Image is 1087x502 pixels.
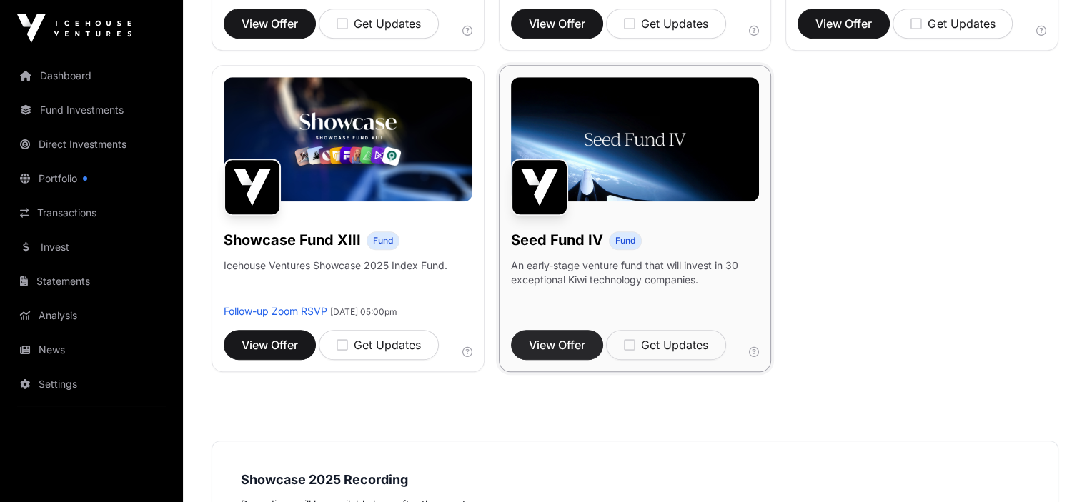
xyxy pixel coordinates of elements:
[798,9,890,39] button: View Offer
[893,9,1013,39] button: Get Updates
[337,336,421,353] div: Get Updates
[511,230,603,250] h1: Seed Fund IV
[224,330,316,360] button: View Offer
[11,334,172,366] a: News
[511,9,603,39] button: View Offer
[11,163,172,194] a: Portfolio
[11,368,172,400] a: Settings
[11,197,172,229] a: Transactions
[606,330,726,360] button: Get Updates
[17,14,131,43] img: Icehouse Ventures Logo
[11,129,172,160] a: Direct Investments
[910,15,995,32] div: Get Updates
[224,9,316,39] button: View Offer
[624,336,708,353] div: Get Updates
[511,77,760,201] img: Seed-Fund-4_Banner.jpg
[319,330,439,360] button: Get Updates
[1016,433,1087,502] iframe: Chat Widget
[529,336,585,353] span: View Offer
[319,9,439,39] button: Get Updates
[11,300,172,331] a: Analysis
[224,159,281,216] img: Showcase Fund XIII
[511,330,603,360] button: View Offer
[337,15,421,32] div: Get Updates
[373,235,393,246] span: Fund
[224,230,361,250] h1: Showcase Fund XIII
[511,258,760,287] p: An early-stage venture fund that will invest in 30 exceptional Kiwi technology companies.
[242,336,298,353] span: View Offer
[529,15,585,32] span: View Offer
[11,94,172,126] a: Fund Investments
[11,266,172,297] a: Statements
[606,9,726,39] button: Get Updates
[815,15,872,32] span: View Offer
[224,305,327,317] a: Follow-up Zoom RSVP
[11,60,172,91] a: Dashboard
[11,231,172,263] a: Invest
[242,15,298,32] span: View Offer
[224,77,472,201] img: Showcase-Fund-Banner-1.jpg
[511,159,568,216] img: Seed Fund IV
[615,235,635,246] span: Fund
[624,15,708,32] div: Get Updates
[224,258,447,273] p: Icehouse Ventures Showcase 2025 Index Fund.
[330,306,397,317] span: [DATE] 05:00pm
[241,472,408,487] strong: Showcase 2025 Recording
